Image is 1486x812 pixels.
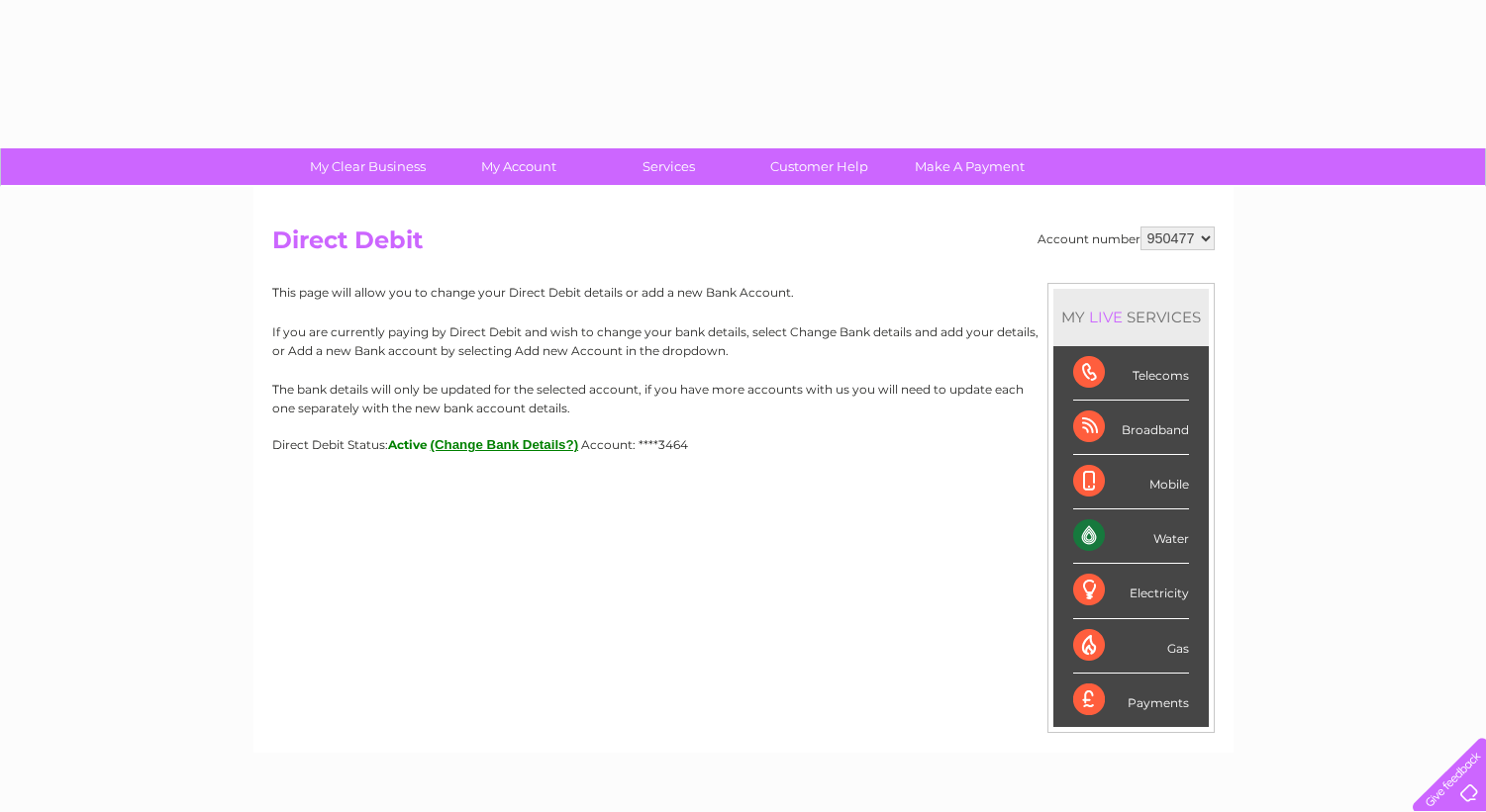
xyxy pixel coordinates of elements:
div: Telecoms [1073,346,1189,401]
div: Mobile [1073,455,1189,509]
div: MY SERVICES [1053,289,1209,345]
div: Account number [1038,226,1215,250]
p: The bank details will only be updated for the selected account, if you have more accounts with us... [272,380,1215,417]
div: Payments [1073,674,1189,727]
a: Customer Help [738,148,901,185]
h2: Direct Debit [272,226,1215,264]
a: My Account [437,148,600,185]
div: Electricity [1073,564,1189,618]
p: This page will allow you to change your Direct Debit details or add a new Bank Account. [272,283,1215,302]
button: (Change Bank Details?) [431,437,579,452]
div: LIVE [1085,308,1127,326]
div: Direct Debit Status: [272,437,1215,452]
div: Gas [1073,619,1189,674]
span: Active [388,437,428,452]
a: Make A Payment [888,148,1051,185]
a: Services [587,148,750,185]
a: My Clear Business [286,148,449,185]
div: Water [1073,509,1189,564]
p: If you are currently paying by Direct Debit and wish to change your bank details, select Change B... [272,322,1215,360]
div: Broadband [1073,401,1189,455]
